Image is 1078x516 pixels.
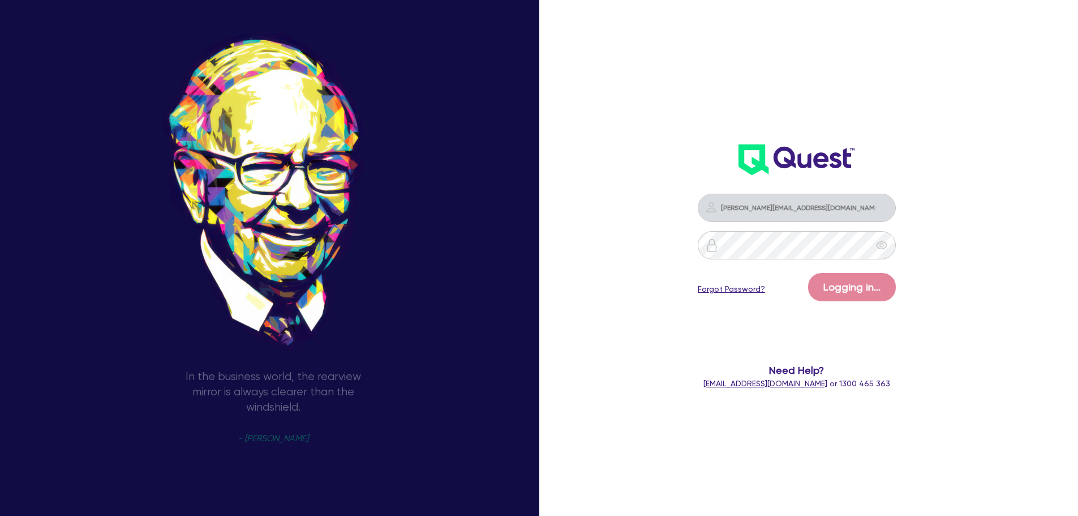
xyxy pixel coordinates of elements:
[738,144,854,175] img: wH2k97JdezQIQAAAABJRU5ErkJggg==
[808,273,896,301] button: Logging in...
[652,363,942,378] span: Need Help?
[698,283,765,295] a: Forgot Password?
[703,379,827,388] a: [EMAIL_ADDRESS][DOMAIN_NAME]
[705,201,718,214] img: icon-password
[698,194,896,222] input: Email address
[705,238,719,252] img: icon-password
[703,379,890,388] span: or 1300 465 363
[876,240,887,251] span: eye
[238,434,308,443] span: - [PERSON_NAME]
